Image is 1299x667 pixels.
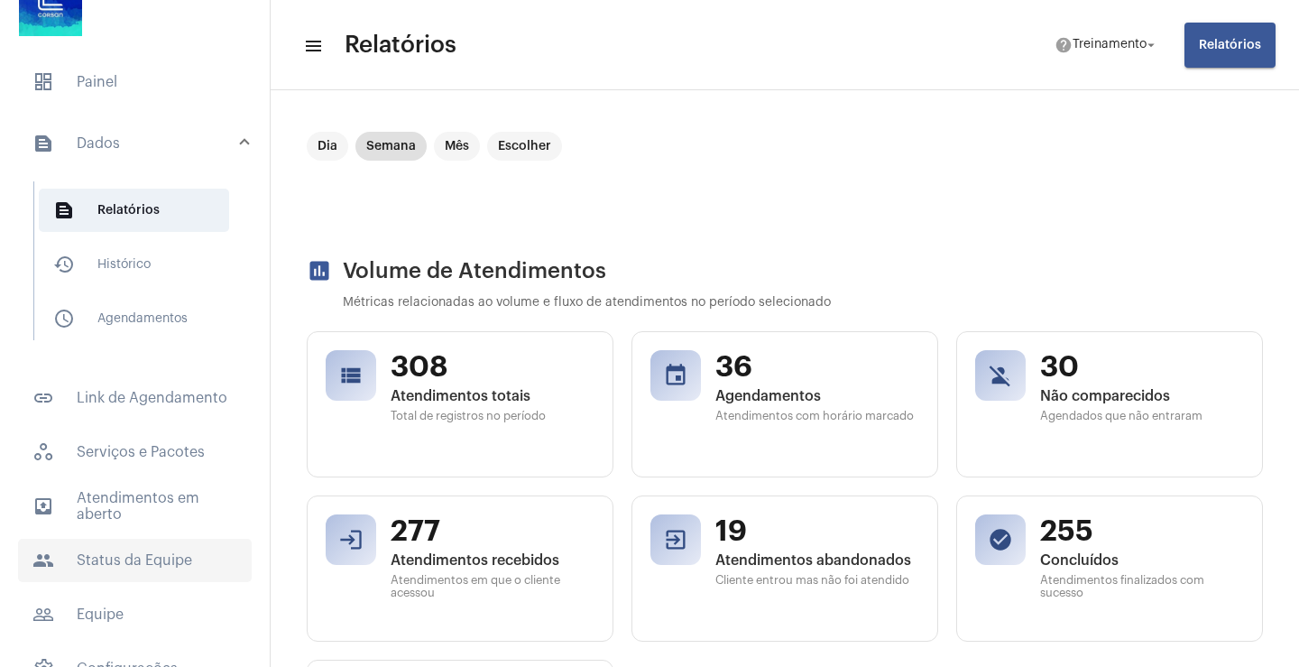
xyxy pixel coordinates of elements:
[307,258,1263,283] h2: Volume de Atendimentos
[39,243,229,286] span: Histórico
[32,133,241,154] mat-panel-title: Dados
[1073,39,1147,51] span: Treinamento
[11,172,270,366] div: sidenav iconDados
[391,350,594,384] span: 308
[11,115,270,172] mat-expansion-panel-header: sidenav iconDados
[663,363,688,388] mat-icon: event
[355,132,427,161] mat-chip: Semana
[715,388,919,404] span: Agendamentos
[391,574,594,599] span: Atendimentos em que o cliente acessou
[32,604,54,625] mat-icon: sidenav icon
[18,431,252,474] span: Serviços e Pacotes
[18,485,252,528] span: Atendimentos em aberto
[1040,514,1244,549] span: 255
[32,387,54,409] mat-icon: sidenav icon
[1040,552,1244,569] span: Concluídos
[32,550,54,571] mat-icon: sidenav icon
[18,539,252,582] span: Status da Equipe
[345,31,456,60] span: Relatórios
[391,388,594,404] span: Atendimentos totais
[487,132,562,161] mat-chip: Escolher
[1199,39,1261,51] span: Relatórios
[338,363,364,388] mat-icon: view_list
[53,254,75,275] mat-icon: sidenav icon
[343,296,1263,310] p: Métricas relacionadas ao volume e fluxo de atendimentos no período selecionado
[988,363,1013,388] mat-icon: person_off
[307,132,348,161] mat-chip: Dia
[32,71,54,93] span: sidenav icon
[307,258,332,283] mat-icon: assessment
[1040,388,1244,404] span: Não comparecidos
[391,552,594,569] span: Atendimentos recebidos
[18,593,252,636] span: Equipe
[434,132,480,161] mat-chip: Mês
[391,410,594,422] span: Total de registros no período
[303,35,321,57] mat-icon: sidenav icon
[715,514,919,549] span: 19
[53,308,75,329] mat-icon: sidenav icon
[1184,23,1276,68] button: Relatórios
[39,297,229,340] span: Agendamentos
[32,496,54,517] mat-icon: sidenav icon
[1143,37,1159,53] mat-icon: arrow_drop_down
[39,189,229,232] span: Relatórios
[1055,36,1073,54] mat-icon: help
[715,350,919,384] span: 36
[18,376,252,420] span: Link de Agendamento
[32,441,54,463] span: sidenav icon
[338,527,364,552] mat-icon: login
[1040,350,1244,384] span: 30
[18,60,252,104] span: Painel
[715,410,919,422] span: Atendimentos com horário marcado
[1040,410,1244,422] span: Agendados que não entraram
[1044,27,1170,63] button: Treinamento
[715,552,919,569] span: Atendimentos abandonados
[32,133,54,154] mat-icon: sidenav icon
[1040,574,1244,599] span: Atendimentos finalizados com sucesso
[53,199,75,221] mat-icon: sidenav icon
[663,527,688,552] mat-icon: exit_to_app
[988,527,1013,552] mat-icon: check_circle
[715,574,919,587] span: Cliente entrou mas não foi atendido
[391,514,594,549] span: 277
